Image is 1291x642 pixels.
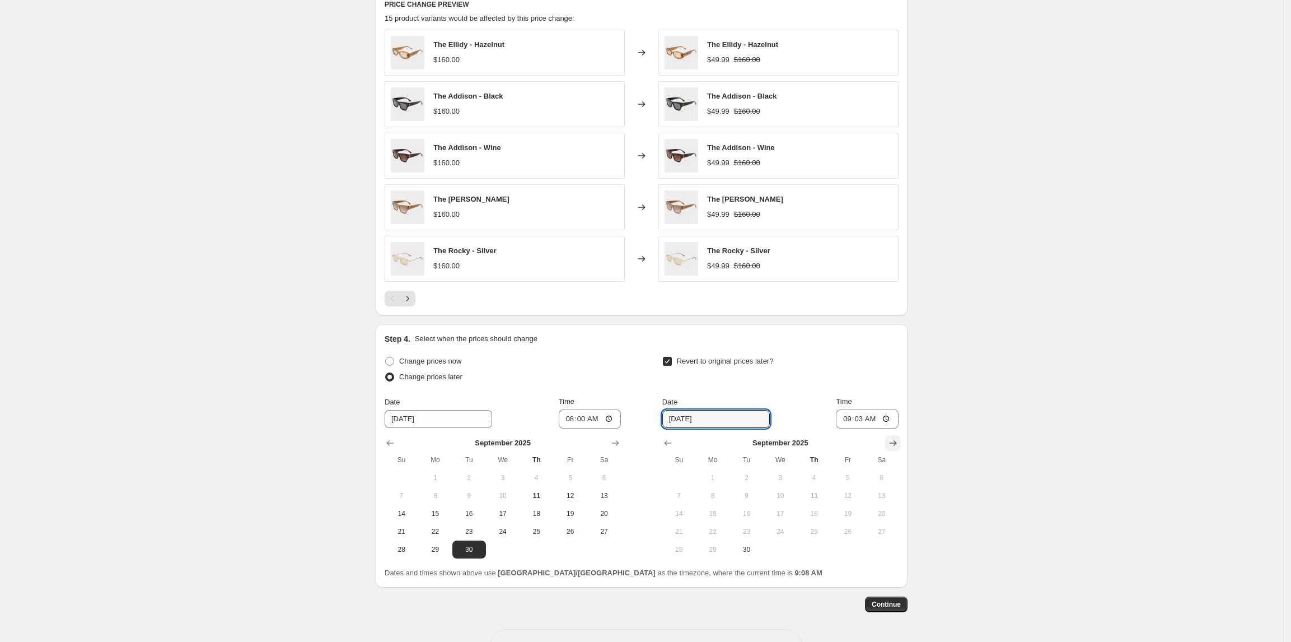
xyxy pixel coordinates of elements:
[836,397,852,406] span: Time
[836,410,899,429] input: 12:00
[399,357,461,365] span: Change prices now
[665,36,698,69] img: 08e9c9209f24a66495a84e05baf5bc1a_80x.jpg
[677,357,774,365] span: Revert to original prices later?
[707,106,729,117] div: $49.99
[554,505,587,523] button: Friday September 19 2025
[764,487,797,505] button: Wednesday September 10 2025
[490,527,515,536] span: 24
[869,473,894,482] span: 6
[385,569,822,577] span: Dates and times shown above use as the timezone, where the current time is
[423,473,447,482] span: 1
[696,523,729,541] button: Monday September 22 2025
[768,509,793,518] span: 17
[729,487,763,505] button: Tuesday September 9 2025
[452,469,486,487] button: Tuesday September 2 2025
[865,597,908,612] button: Continue
[389,527,414,536] span: 21
[734,54,760,66] strike: $160.00
[486,505,520,523] button: Wednesday September 17 2025
[389,455,414,464] span: Su
[385,487,418,505] button: Sunday September 7 2025
[554,469,587,487] button: Friday September 5 2025
[587,469,621,487] button: Saturday September 6 2025
[490,473,515,482] span: 3
[764,451,797,469] th: Wednesday
[734,545,759,554] span: 30
[418,505,452,523] button: Monday September 15 2025
[734,509,759,518] span: 16
[452,487,486,505] button: Tuesday September 9 2025
[423,545,447,554] span: 29
[385,541,418,559] button: Sunday September 28 2025
[452,505,486,523] button: Tuesday September 16 2025
[389,545,414,554] span: 28
[667,527,691,536] span: 21
[662,487,696,505] button: Sunday September 7 2025
[389,509,414,518] span: 14
[400,291,415,306] button: Next
[667,545,691,554] span: 28
[558,527,583,536] span: 26
[418,541,452,559] button: Monday September 29 2025
[457,455,481,464] span: Tu
[520,505,553,523] button: Thursday September 18 2025
[433,54,460,66] div: $160.00
[433,260,460,272] div: $160.00
[490,509,515,518] span: 17
[418,451,452,469] th: Monday
[734,157,760,169] strike: $160.00
[524,473,549,482] span: 4
[524,491,549,500] span: 11
[423,491,447,500] span: 8
[729,541,763,559] button: Tuesday September 30 2025
[802,455,826,464] span: Th
[700,545,725,554] span: 29
[768,527,793,536] span: 24
[520,451,553,469] th: Thursday
[700,455,725,464] span: Mo
[831,469,864,487] button: Friday September 5 2025
[558,491,583,500] span: 12
[665,87,698,121] img: 97a0fec3c97d167c1c967e28ec52fe01_80x.jpg
[869,491,894,500] span: 13
[559,397,574,406] span: Time
[457,509,481,518] span: 16
[389,491,414,500] span: 7
[660,435,676,451] button: Show previous month, August 2025
[457,545,481,554] span: 30
[433,246,497,255] span: The Rocky - Silver
[592,491,616,500] span: 13
[734,527,759,536] span: 23
[433,209,460,220] div: $160.00
[768,455,793,464] span: We
[794,569,822,577] b: 9:08 AM
[797,451,831,469] th: Thursday
[418,469,452,487] button: Monday September 1 2025
[391,139,424,173] img: 34f6882b01d72bdf51cfec0c62d96bef_80x.jpg
[391,87,424,121] img: 97a0fec3c97d167c1c967e28ec52fe01_80x.jpg
[835,509,860,518] span: 19
[797,505,831,523] button: Thursday September 18 2025
[872,600,901,609] span: Continue
[662,451,696,469] th: Sunday
[385,14,574,22] span: 15 product variants would be affected by this price change:
[662,398,677,406] span: Date
[831,451,864,469] th: Friday
[382,435,398,451] button: Show previous month, August 2025
[831,505,864,523] button: Friday September 19 2025
[865,523,899,541] button: Saturday September 27 2025
[802,473,826,482] span: 4
[707,209,729,220] div: $49.99
[452,541,486,559] button: Tuesday September 30 2025
[707,143,775,152] span: The Addison - Wine
[734,455,759,464] span: Tu
[764,469,797,487] button: Wednesday September 3 2025
[835,455,860,464] span: Fr
[457,473,481,482] span: 2
[707,246,770,255] span: The Rocky - Silver
[662,523,696,541] button: Sunday September 21 2025
[707,40,778,49] span: The Ellidy - Hazelnut
[729,505,763,523] button: Tuesday September 16 2025
[418,523,452,541] button: Monday September 22 2025
[665,190,698,224] img: a4bf0f995fc923b7fa8074d123d07475_80x.jpg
